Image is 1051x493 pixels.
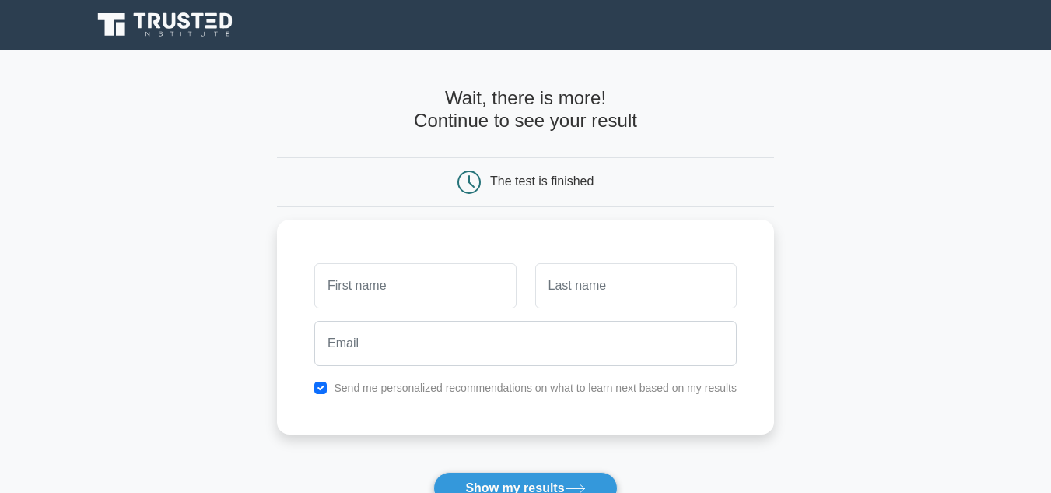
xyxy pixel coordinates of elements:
[314,263,516,308] input: First name
[490,174,594,188] div: The test is finished
[334,382,737,394] label: Send me personalized recommendations on what to learn next based on my results
[277,87,774,132] h4: Wait, there is more! Continue to see your result
[535,263,737,308] input: Last name
[314,321,737,366] input: Email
